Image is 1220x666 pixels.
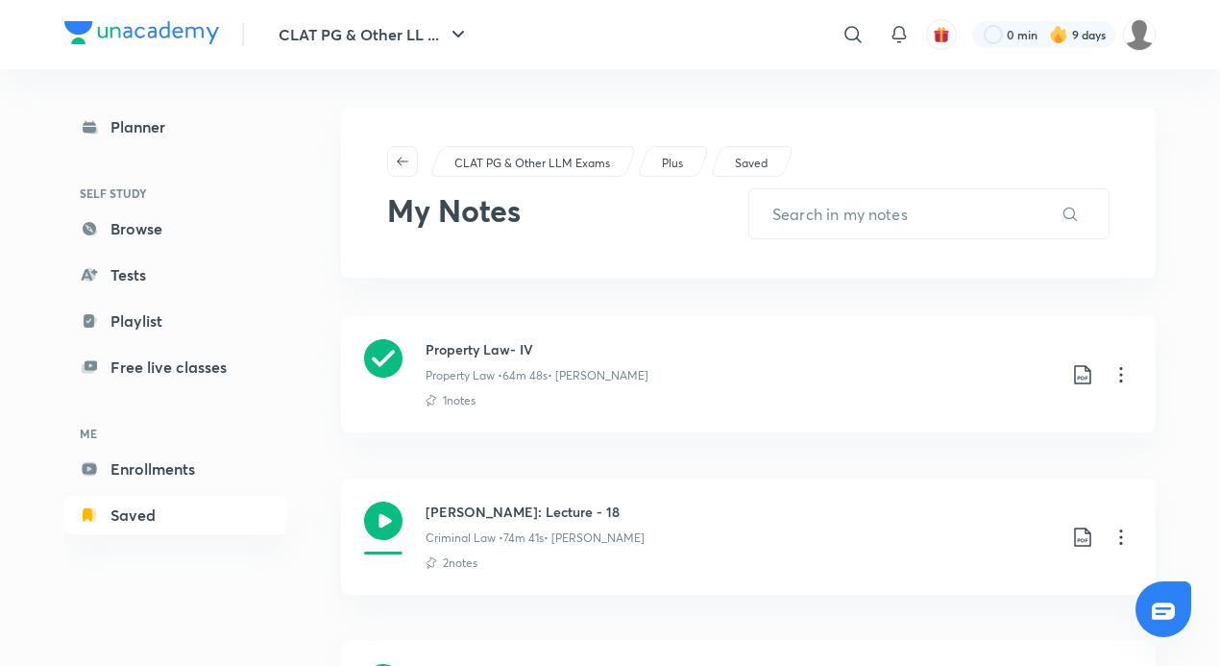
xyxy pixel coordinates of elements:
[341,479,1156,618] a: [PERSON_NAME]: Lecture - 18Criminal Law •74m 41s• [PERSON_NAME]2notes
[64,256,287,294] a: Tests
[267,15,481,54] button: CLAT PG & Other LL ...
[64,108,287,146] a: Planner
[426,530,645,547] p: Criminal Law • 74m 41s • [PERSON_NAME]
[732,155,771,172] a: Saved
[64,21,219,49] a: Company Logo
[426,339,1056,359] h3: Property Law- IV
[64,21,219,44] img: Company Logo
[926,19,957,50] button: avatar
[454,155,610,172] p: CLAT PG & Other LLM Exams
[64,348,287,386] a: Free live classes
[1049,25,1068,44] img: streak
[387,192,748,239] h2: My Notes
[426,367,648,384] p: Property Law • 64m 48s • [PERSON_NAME]
[735,155,768,172] p: Saved
[64,210,287,248] a: Browse
[64,450,287,488] a: Enrollments
[64,177,287,210] h6: SELF STUDY
[451,155,614,172] a: CLAT PG & Other LLM Exams
[1123,18,1156,51] img: Adithyan
[662,155,683,172] p: Plus
[64,496,287,534] a: Saved
[749,189,1053,238] input: Search in my notes
[426,392,1056,409] p: 1 notes
[933,26,950,43] img: avatar
[426,555,1056,572] p: 2 notes
[64,417,287,450] h6: ME
[341,316,1156,456] a: Property Law- IVProperty Law •64m 48s• [PERSON_NAME]1notes
[426,502,1056,522] h3: [PERSON_NAME]: Lecture - 18
[659,155,687,172] a: Plus
[64,302,287,340] a: Playlist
